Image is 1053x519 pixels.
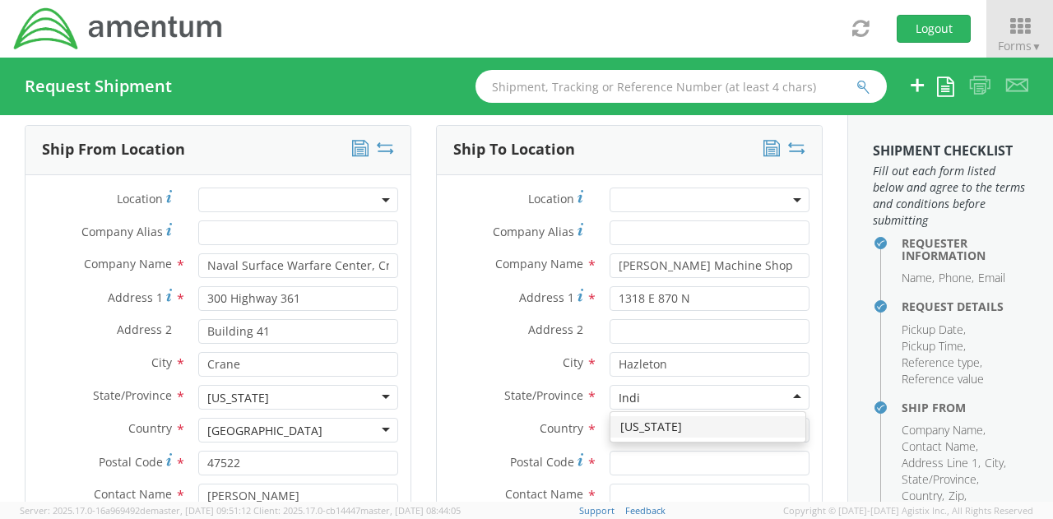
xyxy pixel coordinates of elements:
li: Company Name [902,422,986,438]
span: Country [540,420,583,436]
li: Reference value [902,371,984,387]
h4: Requester Information [902,237,1028,262]
span: Postal Code [99,454,163,470]
li: Zip [949,488,967,504]
span: Address 2 [528,322,583,337]
li: Name [902,270,935,286]
span: Forms [998,38,1041,53]
div: [GEOGRAPHIC_DATA] [207,423,322,439]
h3: Shipment Checklist [873,144,1028,159]
h4: Request Shipment [25,77,172,95]
li: Pickup Time [902,338,966,354]
span: Company Name [495,256,583,271]
span: Server: 2025.17.0-16a969492de [20,504,251,517]
span: Copyright © [DATE]-[DATE] Agistix Inc., All Rights Reserved [783,504,1033,517]
li: State/Province [902,471,979,488]
button: Logout [897,15,971,43]
li: Email [978,270,1005,286]
span: Location [528,191,574,206]
div: [US_STATE] [610,416,805,438]
h3: Ship To Location [453,141,575,158]
span: master, [DATE] 09:51:12 [151,504,251,517]
li: Phone [939,270,974,286]
li: Reference type [902,354,982,371]
span: Fill out each form listed below and agree to the terms and conditions before submitting [873,163,1028,229]
span: Address 1 [519,290,574,305]
span: master, [DATE] 08:44:05 [360,504,461,517]
span: Contact Name [94,486,172,502]
h3: Ship From Location [42,141,185,158]
h4: Ship From [902,401,1028,414]
span: Country [128,420,172,436]
span: ▼ [1032,39,1041,53]
li: Pickup Date [902,322,966,338]
span: Address 1 [108,290,163,305]
span: Contact Name [505,486,583,502]
li: City [985,455,1006,471]
span: State/Province [93,387,172,403]
input: Shipment, Tracking or Reference Number (at least 4 chars) [475,70,887,103]
span: Location [117,191,163,206]
div: [US_STATE] [207,390,269,406]
a: Support [579,504,615,517]
h4: Request Details [902,300,1028,313]
span: State/Province [504,387,583,403]
a: Feedback [625,504,666,517]
span: Company Alias [81,224,163,239]
span: Postal Code [510,454,574,470]
span: City [151,354,172,370]
span: City [563,354,583,370]
span: Client: 2025.17.0-cb14447 [253,504,461,517]
li: Contact Name [902,438,978,455]
span: Address 2 [117,322,172,337]
li: Address Line 1 [902,455,981,471]
span: Company Name [84,256,172,271]
span: Company Alias [493,224,574,239]
img: dyn-intl-logo-049831509241104b2a82.png [12,6,225,52]
li: Country [902,488,944,504]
